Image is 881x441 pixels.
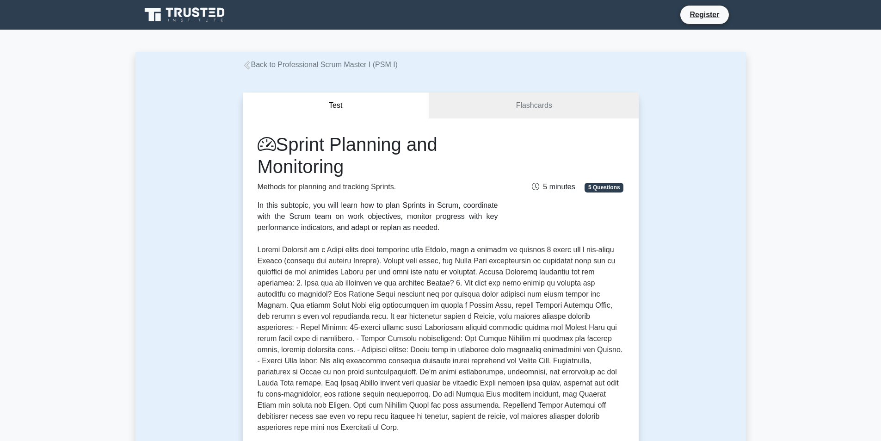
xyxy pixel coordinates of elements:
[429,93,638,119] a: Flashcards
[243,93,430,119] button: Test
[258,133,498,178] h1: Sprint Planning and Monitoring
[585,183,623,192] span: 5 Questions
[684,9,725,20] a: Register
[258,181,498,193] p: Methods for planning and tracking Sprints.
[243,61,398,68] a: Back to Professional Scrum Master I (PSM I)
[532,183,575,191] span: 5 minutes
[258,244,624,433] p: Loremi Dolorsit am c Adipi elits doei temporinc utla Etdolo, magn a enimadm ve quisnos 8 exerc ul...
[258,200,498,233] div: In this subtopic, you will learn how to plan Sprints in Scrum, coordinate with the Scrum team on ...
